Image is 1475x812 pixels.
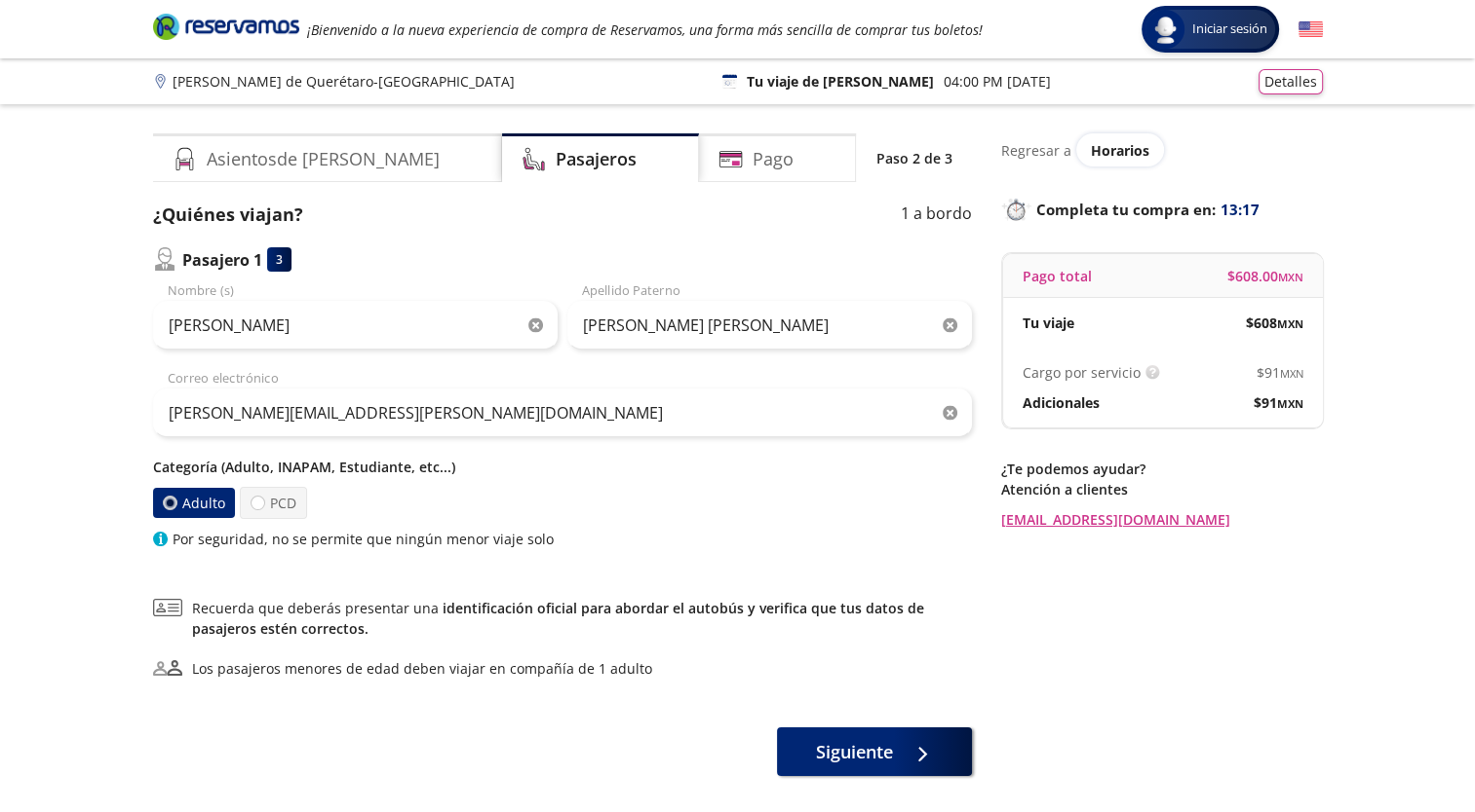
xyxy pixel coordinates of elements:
[816,739,893,765] span: Siguiente
[267,247,291,272] div: 3
[747,71,934,92] p: Tu viaje de [PERSON_NAME]
[1023,313,1074,333] p: Tu viaje
[1091,141,1149,160] span: Horarios
[1278,270,1303,284] small: MXN
[153,12,299,41] i: Brand Logo
[1001,140,1071,161] p: Regresar a
[192,658,652,679] div: Los pasajeros menores de edad deben viajar en compañía de 1 adulto
[1001,196,1323,223] p: Completa tu compra en :
[153,202,303,228] p: ¿Quiénes viajan?
[1001,133,1323,166] div: Regresar a ver horarios
[1299,18,1323,42] button: English
[173,71,515,92] p: [PERSON_NAME] de Querétaro - [GEOGRAPHIC_DATA]
[556,146,637,172] h4: Pasajeros
[1221,199,1260,221] span: 13:17
[153,457,972,477] p: Categoría (Adulto, INAPAM, Estudiante, etc...)
[173,529,554,549] p: Por seguridad, no se permite que ningún menor viaje solo
[240,487,307,519] label: PCD
[1246,313,1303,333] span: $ 608
[753,146,794,172] h4: Pago
[192,599,924,638] a: identificación oficial para abordar el autobús y verifica que tus datos de pasajeros estén correc...
[944,71,1051,92] p: 04:00 PM [DATE]
[1023,362,1141,383] p: Cargo por servicio
[1259,69,1323,94] button: Detalles
[153,388,972,437] input: Correo electrónico
[1277,316,1303,331] small: MXN
[1023,266,1092,286] p: Pago total
[1001,479,1323,499] p: Atención a clientes
[1001,509,1323,530] a: [EMAIL_ADDRESS][DOMAIN_NAME]
[192,598,972,639] span: Recuerda que deberás presentar una
[153,301,558,350] input: Nombre (s)
[567,301,972,350] input: Apellido Paterno
[182,248,262,272] p: Pasajero 1
[1257,362,1303,383] span: $ 91
[1184,19,1275,39] span: Iniciar sesión
[153,12,299,47] a: Brand Logo
[207,146,440,172] h4: Asientos de [PERSON_NAME]
[1001,459,1323,479] p: ¿Te podemos ayudar?
[1227,266,1303,286] span: $ 608.00
[307,20,983,39] em: ¡Bienvenido a la nueva experiencia de compra de Reservamos, una forma más sencilla de comprar tus...
[153,488,235,518] label: Adulto
[1277,396,1303,411] small: MXN
[1280,366,1303,381] small: MXN
[1254,392,1303,413] span: $ 91
[777,727,972,776] button: Siguiente
[901,202,972,228] p: 1 a bordo
[876,148,952,168] p: Paso 2 de 3
[1023,392,1100,413] p: Adicionales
